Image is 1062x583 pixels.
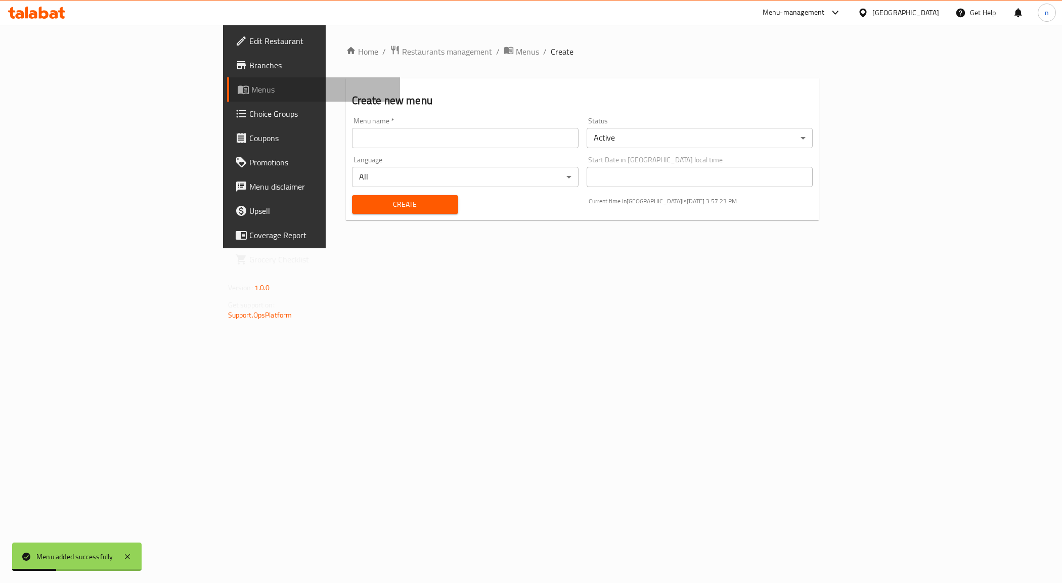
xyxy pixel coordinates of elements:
[551,46,573,58] span: Create
[504,45,539,58] a: Menus
[390,45,492,58] a: Restaurants management
[227,199,401,223] a: Upsell
[249,59,392,71] span: Branches
[228,298,275,311] span: Get support on:
[496,46,500,58] li: /
[249,181,392,193] span: Menu disclaimer
[249,156,392,168] span: Promotions
[249,253,392,265] span: Grocery Checklist
[402,46,492,58] span: Restaurants management
[589,197,813,206] p: Current time in [GEOGRAPHIC_DATA] is [DATE] 3:57:23 PM
[360,198,450,211] span: Create
[251,83,392,96] span: Menus
[227,102,401,126] a: Choice Groups
[516,46,539,58] span: Menus
[249,205,392,217] span: Upsell
[543,46,547,58] li: /
[227,126,401,150] a: Coupons
[228,308,292,322] a: Support.OpsPlatform
[352,93,813,108] h2: Create new menu
[352,167,579,187] div: All
[227,77,401,102] a: Menus
[227,150,401,174] a: Promotions
[254,281,270,294] span: 1.0.0
[587,128,813,148] div: Active
[352,195,458,214] button: Create
[228,281,253,294] span: Version:
[872,7,939,18] div: [GEOGRAPHIC_DATA]
[346,45,819,58] nav: breadcrumb
[227,29,401,53] a: Edit Restaurant
[763,7,825,19] div: Menu-management
[352,128,579,148] input: Please enter Menu name
[227,223,401,247] a: Coverage Report
[227,247,401,272] a: Grocery Checklist
[249,132,392,144] span: Coupons
[249,229,392,241] span: Coverage Report
[227,53,401,77] a: Branches
[249,35,392,47] span: Edit Restaurant
[227,174,401,199] a: Menu disclaimer
[1045,7,1049,18] span: n
[249,108,392,120] span: Choice Groups
[36,551,113,562] div: Menu added successfully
